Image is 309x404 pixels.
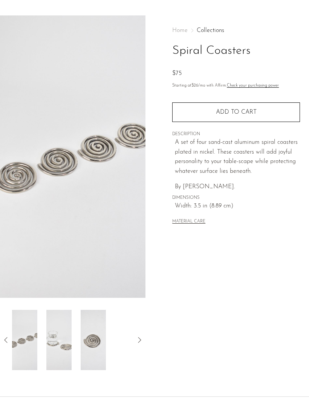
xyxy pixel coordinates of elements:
[197,27,224,34] a: Collections
[172,219,205,225] button: MATERIAL CARE
[191,84,198,88] span: $26
[12,310,37,370] img: Spiral Coasters
[172,41,300,61] h1: Spiral Coasters
[172,131,300,138] span: DESCRIPTION
[175,201,300,211] span: Width: 3.5 in (8.89 cm)
[172,195,300,201] span: DIMENSIONS
[46,310,72,370] img: Spiral Coasters
[227,84,279,88] a: Check your purchasing power - Learn more about Affirm Financing (opens in modal)
[175,184,235,190] span: By [PERSON_NAME].
[172,102,300,122] button: Add to cart
[216,109,257,115] span: Add to cart
[172,27,188,34] span: Home
[81,310,106,370] img: Spiral Coasters
[172,82,300,89] p: Starting at /mo with Affirm.
[172,70,182,76] span: $75
[172,27,300,34] nav: Breadcrumbs
[175,139,298,174] span: A set of four sand-cast aluminum spiral coasters plated in nickel. These coasters will add joyful...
